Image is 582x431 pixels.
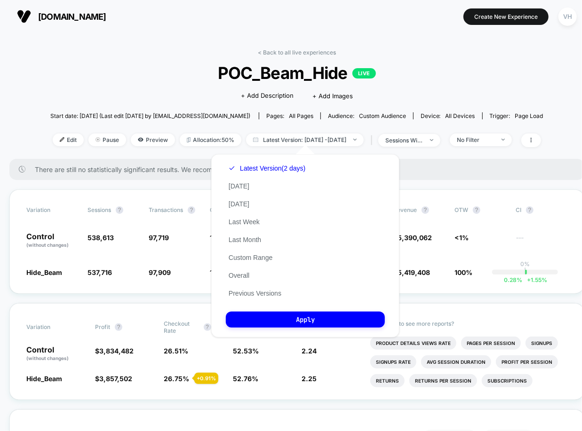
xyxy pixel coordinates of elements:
[14,9,109,24] button: [DOMAIN_NAME]
[226,182,252,190] button: [DATE]
[75,63,519,83] span: POC_Beam_Hide
[226,200,252,208] button: [DATE]
[115,323,122,331] button: ?
[26,346,86,362] p: Control
[26,242,69,248] span: (without changes)
[226,235,264,244] button: Last Month
[88,234,114,242] span: 538,613
[26,268,62,276] span: Hide_Beam
[95,323,110,330] span: Profit
[353,139,357,141] img: end
[266,112,313,119] div: Pages:
[473,206,480,214] button: ?
[149,206,183,213] span: Transactions
[422,206,429,214] button: ?
[461,337,521,350] li: Pages Per Session
[368,133,378,147] span: |
[454,206,506,214] span: OTW
[99,375,132,383] span: 3,857,502
[88,206,111,213] span: Sessions
[26,206,78,214] span: Variation
[504,276,523,283] span: 0.28 %
[490,112,543,119] div: Trigger:
[116,206,123,214] button: ?
[88,133,126,146] span: Pause
[409,374,477,387] li: Returns Per Session
[35,165,566,173] span: There are still no statistically significant results. We recommend waiting a few more days
[516,235,567,249] span: ---
[258,49,336,56] a: < Back to all live experiences
[446,112,475,119] span: all devices
[187,137,191,142] img: rebalance
[226,218,263,226] button: Last Week
[398,234,432,242] span: 5,390,062
[393,268,430,276] span: $
[370,355,416,368] li: Signups Rate
[246,133,364,146] span: Latest Version: [DATE] - [DATE]
[454,268,472,276] span: 100%
[523,276,548,283] span: 1.55 %
[164,320,199,334] span: Checkout Rate
[454,234,469,242] span: <1%
[226,312,385,328] button: Apply
[558,8,577,26] div: VH
[289,112,313,119] span: all pages
[194,373,218,384] div: + 0.91 %
[88,268,112,276] span: 537,716
[526,337,558,350] li: Signups
[149,234,169,242] span: 97,719
[241,91,294,101] span: + Add Description
[180,133,241,146] span: Allocation: 50%
[502,139,505,141] img: end
[26,355,69,361] span: (without changes)
[526,206,534,214] button: ?
[302,375,317,383] span: 2.25
[50,112,250,119] span: Start date: [DATE] (Last edit [DATE] by [EMAIL_ADDRESS][DOMAIN_NAME])
[385,137,423,144] div: sessions with impression
[233,375,258,383] span: 52.76 %
[398,268,430,276] span: 5,419,408
[164,375,190,383] span: 26.75 %
[352,68,376,78] p: LIVE
[421,355,491,368] li: Avg Session Duration
[520,260,530,267] p: 0%
[26,375,62,383] span: Hide_Beam
[393,234,432,242] span: $
[17,9,31,24] img: Visually logo
[359,112,406,119] span: Custom Audience
[226,289,284,298] button: Previous Versions
[328,112,406,119] div: Audience:
[370,337,456,350] li: Product Details Views Rate
[515,112,543,119] span: Page Load
[527,276,531,283] span: +
[253,137,258,142] img: calendar
[482,374,533,387] li: Subscriptions
[95,375,132,383] span: $
[556,7,580,26] button: VH
[164,347,189,355] span: 26.51 %
[496,355,558,368] li: Profit Per Session
[233,347,259,355] span: 52.53 %
[38,12,106,22] span: [DOMAIN_NAME]
[370,374,405,387] li: Returns
[26,320,78,334] span: Variation
[26,233,78,249] p: Control
[302,347,317,355] span: 2.24
[60,137,64,142] img: edit
[53,133,84,146] span: Edit
[516,206,567,214] span: CI
[96,137,100,142] img: end
[226,164,308,172] button: Latest Version(2 days)
[226,271,252,280] button: Overall
[131,133,175,146] span: Preview
[99,347,134,355] span: 3,834,482
[188,206,195,214] button: ?
[149,268,171,276] span: 97,909
[463,8,549,25] button: Create New Experience
[226,253,275,262] button: Custom Range
[95,347,134,355] span: $
[430,139,433,141] img: end
[457,136,494,143] div: No Filter
[524,267,526,274] p: |
[413,112,482,119] span: Device:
